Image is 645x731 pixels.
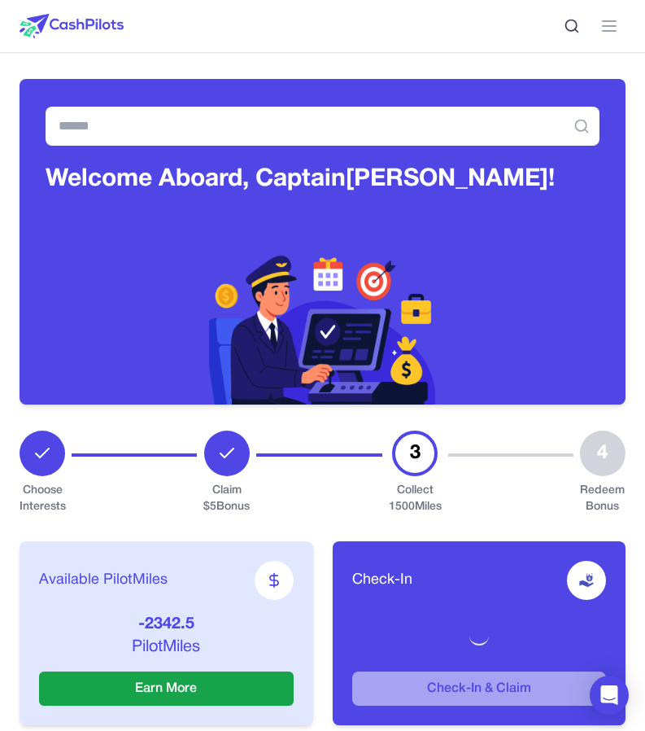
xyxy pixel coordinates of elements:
span: Available PilotMiles [39,569,168,592]
img: CashPilots Logo [20,14,124,38]
p: -2342.5 [39,613,294,636]
div: Claim $ 5 Bonus [203,483,250,515]
span: Check-In [352,569,412,592]
div: Redeem Bonus [580,483,625,515]
div: Collect 1500 Miles [389,483,442,515]
p: PilotMiles [39,636,294,659]
img: Header decoration [20,242,625,405]
h3: Welcome Aboard, Captain [PERSON_NAME]! [46,165,599,195]
button: Earn More [39,672,294,706]
div: 3 [392,431,438,476]
div: 4 [580,431,625,476]
div: Open Intercom Messenger [590,676,629,715]
img: receive-dollar [578,572,595,589]
button: Check-In & Claim [352,672,607,706]
div: Choose Interests [20,483,65,515]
